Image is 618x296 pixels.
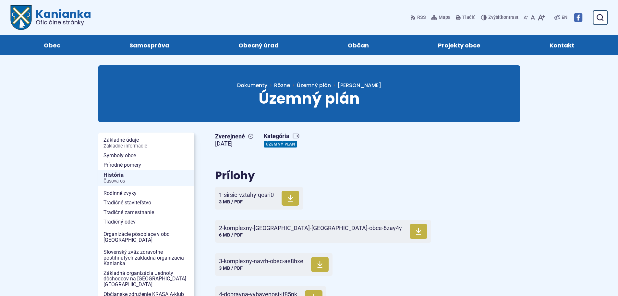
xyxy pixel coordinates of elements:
[219,265,243,271] span: 3 MB / PDF
[536,11,546,24] button: Zväčšiť veľkosť písma
[98,170,194,186] a: HistóriaČasová os
[32,8,91,25] span: Kanianka
[488,15,501,20] span: Zvýšiť
[103,170,189,186] span: História
[488,15,518,20] span: kontrast
[44,35,60,55] span: Obec
[338,82,381,89] span: [PERSON_NAME]
[103,247,189,268] span: Slovenský zväz zdravotne postihnutých základná organizácia Kanianka
[417,14,426,21] span: RSS
[103,268,189,290] span: Základná organizácia Jednoty dôchodcov na [GEOGRAPHIC_DATA] [GEOGRAPHIC_DATA]
[103,179,189,184] span: Časová os
[297,82,331,89] a: Územný plán
[98,151,194,161] a: Symboly obce
[215,187,303,210] a: 1-sirsie-vztahy-qosri0 3 MB / PDF
[219,258,303,264] span: 3-komplexny-navrh-obec-ae8hxe
[36,19,91,25] span: Oficiálne stránky
[454,11,476,24] button: Tlačiť
[411,11,427,24] a: RSS
[103,188,189,198] span: Rodinné zvyky
[348,35,369,55] span: Občan
[98,160,194,170] a: Prírodné pomery
[562,14,567,21] span: EN
[481,11,520,24] button: Zvýšiťkontrast
[410,35,509,55] a: Projekty obce
[98,217,194,227] a: Tradičný odev
[237,82,274,89] a: Dokumenty
[98,198,194,208] a: Tradičné staviteľstvo
[574,13,582,22] img: Prejsť na Facebook stránku
[129,35,169,55] span: Samospráva
[438,35,480,55] span: Projekty obce
[560,14,569,21] a: EN
[529,11,536,24] button: Nastaviť pôvodnú veľkosť písma
[103,160,189,170] span: Prírodné pomery
[264,141,297,148] a: Územný plán
[259,88,360,109] span: Územný plán
[264,133,300,140] span: Kategória
[274,82,297,89] a: Rôzne
[16,35,88,55] a: Obec
[103,198,189,208] span: Tradičné staviteľstvo
[98,188,194,198] a: Rodinné zvyky
[103,144,189,149] span: Základné informácie
[331,82,381,89] a: [PERSON_NAME]
[219,199,243,205] span: 3 MB / PDF
[98,208,194,217] a: Tradičné zamestnanie
[219,225,402,231] span: 2-komplexny-[GEOGRAPHIC_DATA]-[GEOGRAPHIC_DATA]-obce-6zay4y
[219,192,274,198] span: 1-sirsie-vztahy-qosri0
[550,35,574,55] span: Kontakt
[103,217,189,227] span: Tradičný odev
[103,229,189,245] span: Organizácie pôsobiace v obci [GEOGRAPHIC_DATA]
[210,35,307,55] a: Obecný úrad
[98,229,194,245] a: Organizácie pôsobiace v obci [GEOGRAPHIC_DATA]
[274,82,290,89] span: Rôzne
[219,232,243,238] span: 6 MB / PDF
[215,253,333,276] a: 3-komplexny-navrh-obec-ae8hxe 3 MB / PDF
[98,247,194,268] a: Slovenský zväz zdravotne postihnutých základná organizácia Kanianka
[215,170,445,182] h2: Prílohy
[320,35,397,55] a: Občan
[215,133,253,140] span: Zverejnené
[98,135,194,150] a: Základné údajeZákladné informácie
[215,220,431,243] a: 2-komplexny-[GEOGRAPHIC_DATA]-[GEOGRAPHIC_DATA]-obce-6zay4y 6 MB / PDF
[103,208,189,217] span: Tradičné zamestnanie
[522,11,529,24] button: Zmenšiť veľkosť písma
[430,11,452,24] a: Mapa
[462,15,475,20] span: Tlačiť
[522,35,602,55] a: Kontakt
[215,140,253,148] figcaption: [DATE]
[101,35,197,55] a: Samospráva
[103,151,189,161] span: Symboly obce
[10,5,91,30] a: Logo Kanianka, prejsť na domovskú stránku.
[98,268,194,290] a: Základná organizácia Jednoty dôchodcov na [GEOGRAPHIC_DATA] [GEOGRAPHIC_DATA]
[238,35,279,55] span: Obecný úrad
[10,5,32,30] img: Prejsť na domovskú stránku
[439,14,451,21] span: Mapa
[237,82,267,89] span: Dokumenty
[103,135,189,150] span: Základné údaje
